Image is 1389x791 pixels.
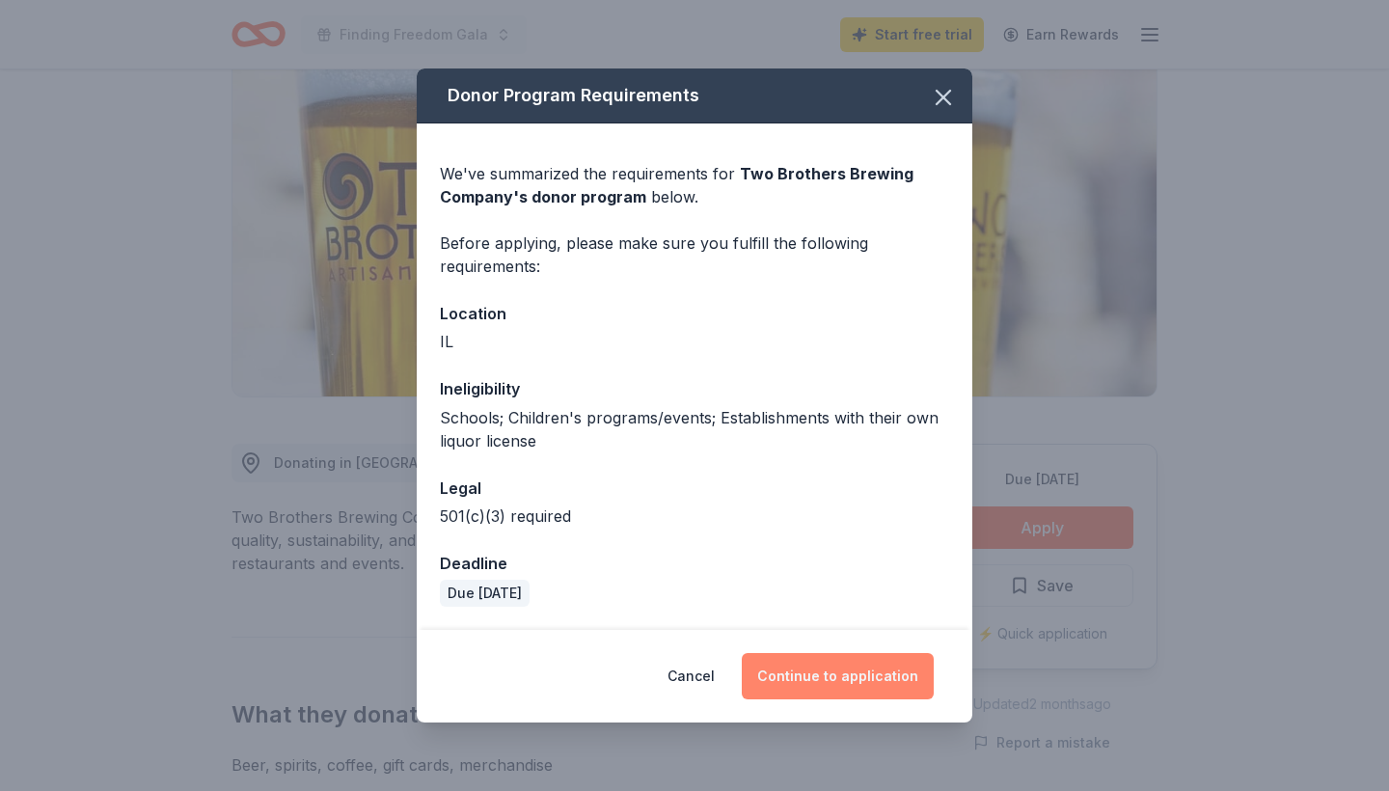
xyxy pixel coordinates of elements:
[440,406,949,452] div: Schools; Children's programs/events; Establishments with their own liquor license
[440,505,949,528] div: 501(c)(3) required
[440,162,949,208] div: We've summarized the requirements for below.
[440,476,949,501] div: Legal
[440,551,949,576] div: Deadline
[440,301,949,326] div: Location
[440,376,949,401] div: Ineligibility
[742,653,934,699] button: Continue to application
[417,68,972,123] div: Donor Program Requirements
[667,653,715,699] button: Cancel
[440,330,949,353] div: IL
[440,232,949,278] div: Before applying, please make sure you fulfill the following requirements:
[440,580,530,607] div: Due [DATE]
